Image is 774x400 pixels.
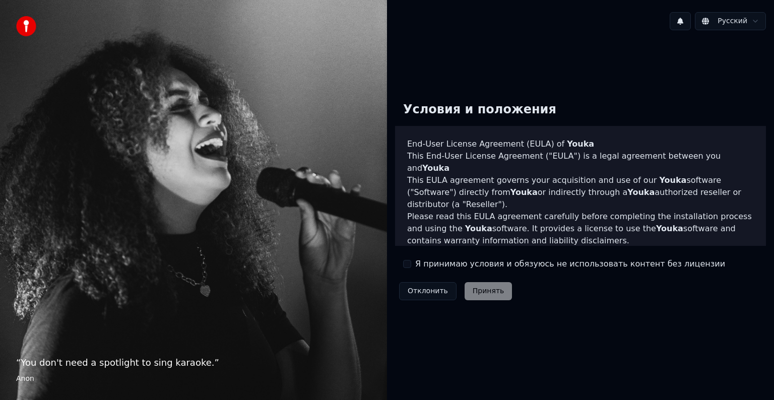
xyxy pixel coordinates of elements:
[465,224,492,233] span: Youka
[407,174,754,211] p: This EULA agreement governs your acquisition and use of our software ("Software") directly from o...
[567,139,594,149] span: Youka
[399,282,457,300] button: Отклонить
[16,16,36,36] img: youka
[407,211,754,247] p: Please read this EULA agreement carefully before completing the installation process and using th...
[415,258,725,270] label: Я принимаю условия и обязуюсь не использовать контент без лицензии
[659,175,686,185] span: Youka
[407,138,754,150] h3: End-User License Agreement (EULA) of
[16,374,371,384] footer: Anon
[656,224,683,233] span: Youka
[395,94,564,126] div: Условия и положения
[510,187,538,197] span: Youka
[422,163,449,173] span: Youka
[407,150,754,174] p: This End-User License Agreement ("EULA") is a legal agreement between you and
[627,187,655,197] span: Youka
[16,356,371,370] p: “ You don't need a spotlight to sing karaoke. ”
